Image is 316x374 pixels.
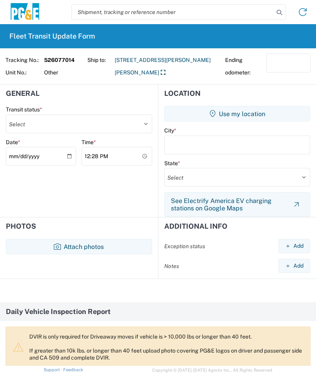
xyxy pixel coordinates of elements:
label: Time [82,139,96,146]
img: pge [9,3,41,21]
h2: Photos [6,222,36,230]
button: Add [279,239,310,253]
span: Unit No.: [5,66,44,79]
span: Other [44,66,83,79]
h2: Additional Info [164,222,227,230]
label: City [164,127,176,134]
span: Tracking No.: [5,54,44,66]
a: Support [44,367,63,372]
span: Daily Vehicle Inspection Report [6,308,111,315]
label: Transit status [6,106,42,113]
button: Attach photos [6,239,152,254]
span: Ending odometer: [225,54,266,79]
strong: 526077014 [44,54,83,66]
button: Add [279,259,310,273]
label: Date [6,139,20,146]
label: State [164,160,180,167]
p: DVIR is only required for Driveaway moves if vehicle is > 10,000 lbs or longer than 40 feet. If g... [29,333,304,361]
button: Use my location [164,106,310,122]
h2: General [6,90,39,97]
h2: Location [164,90,201,97]
span: Copyright © [DATE]-[DATE] Agistix Inc., All Rights Reserved [152,367,272,374]
input: Shipment, tracking or reference number [72,5,274,19]
label: Notes [164,263,179,270]
h2: Fleet Transit Update Form [9,32,95,41]
label: Exception status [164,243,205,250]
a: Feedback [63,367,83,372]
a: [STREET_ADDRESS][PERSON_NAME][PERSON_NAME] [115,54,220,79]
span: Ship to: [87,54,115,66]
span: See Electrify America EV charging stations on Google Maps [171,197,290,212]
button: See Electrify America EV charging stations on Google Maps [164,192,310,217]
